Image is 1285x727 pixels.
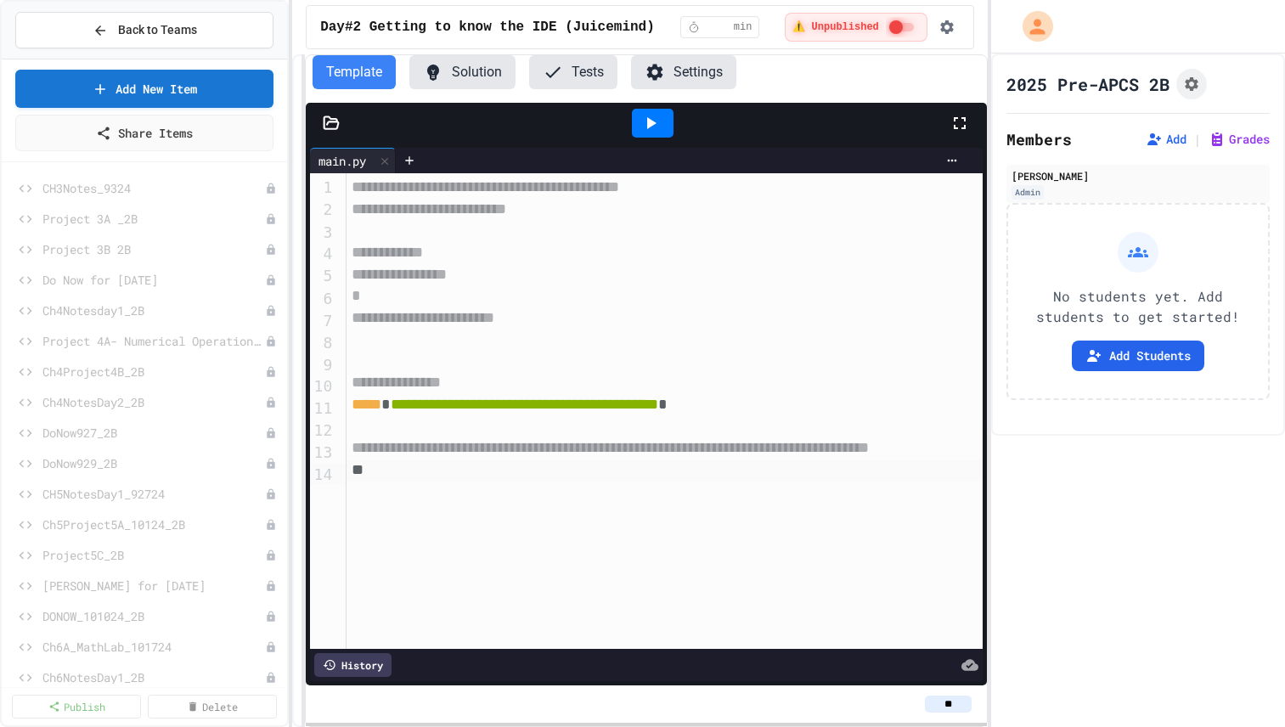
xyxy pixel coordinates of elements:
div: Unpublished [265,335,277,347]
span: Ch4NotesDay2_2B [42,393,265,411]
span: Ch5Project5A_10124_2B [42,516,265,533]
span: Ch4Project4B_2B [42,363,265,380]
div: [PERSON_NAME] [1012,168,1265,183]
button: Add Students [1072,341,1204,371]
span: Do Now for [DATE] [42,271,265,289]
div: 14 [310,464,335,485]
span: Back to Teams [118,21,197,39]
p: No students yet. Add students to get started! [1022,286,1254,327]
div: Unpublished [265,611,277,623]
div: Unpublished [265,305,277,317]
a: Add New Item [15,70,273,108]
div: main.py [310,148,396,173]
span: CH5NotesDay1_92724 [42,485,265,503]
span: Project 3A _2B [42,210,265,228]
iframe: chat widget [1144,585,1268,657]
div: 10 [310,375,335,397]
div: Admin [1012,185,1044,200]
div: Unpublished [265,672,277,684]
h1: 2025 Pre-APCS 2B [1006,72,1169,96]
div: 12 [310,420,335,441]
div: Unpublished [265,580,277,592]
iframe: chat widget [1214,659,1268,710]
div: Unpublished [265,366,277,378]
button: Assignment Settings [1176,69,1207,99]
span: [PERSON_NAME] for [DATE] [42,577,265,595]
div: Unpublished [265,397,277,409]
div: 3 [310,222,335,243]
h2: Members [1006,127,1072,151]
button: Settings [631,55,736,89]
span: Ch6NotesDay1_2B [42,668,265,686]
div: 11 [310,397,335,420]
div: 6 [310,288,335,310]
span: Ch6A_MathLab_101724 [42,638,265,656]
div: My Account [1005,7,1057,46]
div: Unpublished [265,549,277,561]
div: 1 [310,177,335,199]
span: min [734,20,752,34]
div: 5 [310,265,335,287]
div: Unpublished [265,519,277,531]
button: Solution [409,55,516,89]
span: Project 4A- Numerical Operations in Python [42,332,265,350]
button: Grades [1209,131,1270,148]
span: DoNow929_2B [42,454,265,472]
div: Unpublished [265,213,277,225]
div: Unpublished [265,183,277,194]
button: Add [1146,131,1186,148]
div: Unpublished [265,244,277,256]
a: Share Items [15,115,273,151]
div: Unpublished [265,427,277,439]
span: | [1193,129,1202,149]
div: Unpublished [265,458,277,470]
span: DoNow927_2B [42,424,265,442]
div: 8 [310,332,335,353]
div: 7 [310,310,335,332]
span: CH3Notes_9324 [42,179,265,197]
span: Project 3B 2B [42,240,265,258]
span: Ch4Notesday1_2B [42,302,265,319]
div: Unpublished [265,274,277,286]
span: Project5C_2B [42,546,265,564]
span: Day#2 Getting to know the IDE (Juicemind) [320,17,655,37]
span: DONOW_101024_2B [42,607,265,625]
a: Publish [12,695,141,719]
div: Unpublished [265,488,277,500]
div: History [314,653,392,677]
div: Unpublished [265,641,277,653]
div: main.py [310,152,375,170]
a: Delete [148,695,277,719]
button: Back to Teams [15,12,273,48]
div: 9 [310,354,335,375]
button: Tests [529,55,617,89]
div: ⚠️ Students cannot see this content! Click the toggle to publish it and make it visible to your c... [785,13,927,42]
span: ⚠️ Unpublished [792,20,878,34]
button: Template [313,55,396,89]
div: 2 [310,199,335,221]
div: 4 [310,243,335,265]
div: 13 [310,442,335,464]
